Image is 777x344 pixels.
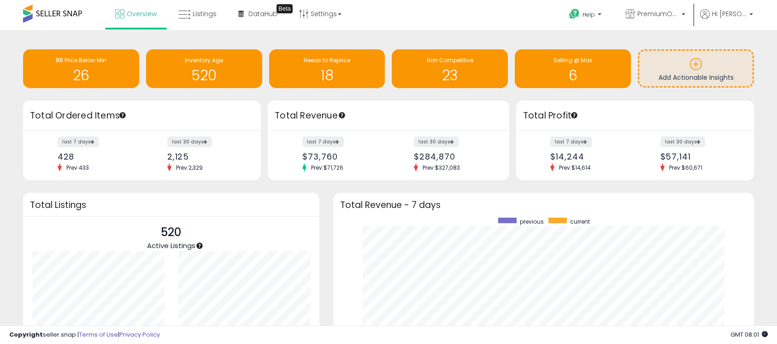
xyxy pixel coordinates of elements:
label: last 7 days [58,136,99,147]
i: Get Help [569,8,580,20]
span: Selling @ Max [553,56,592,64]
h1: 23 [396,68,503,83]
div: $284,870 [414,152,493,161]
a: BB Price Below Min 26 [23,49,139,88]
span: Inventory Age [185,56,223,64]
div: Tooltip anchor [277,4,293,13]
span: Add Actionable Insights [659,73,734,82]
h1: 26 [28,68,135,83]
span: Active Listings [147,241,195,250]
div: Tooltip anchor [338,111,346,119]
span: DataHub [248,9,277,18]
a: Terms of Use [79,330,118,339]
div: $57,141 [660,152,738,161]
span: Listings [193,9,217,18]
div: Tooltip anchor [118,111,127,119]
div: Tooltip anchor [195,242,204,250]
strong: Copyright [9,330,43,339]
span: Prev: $71,726 [306,164,348,172]
a: Privacy Policy [119,330,160,339]
span: Prev: $327,083 [418,164,465,172]
span: current [570,218,590,225]
span: Prev: 433 [62,164,94,172]
span: previous [520,218,544,225]
span: 2025-10-10 08:01 GMT [730,330,768,339]
label: last 7 days [550,136,592,147]
span: Prev: $14,614 [554,164,595,172]
div: $14,244 [550,152,628,161]
span: Hi [PERSON_NAME] [712,9,747,18]
h1: 520 [151,68,258,83]
a: Selling @ Max 6 [515,49,631,88]
div: 428 [58,152,135,161]
h1: 18 [274,68,381,83]
p: 520 [147,224,195,241]
h3: Total Revenue - 7 days [340,202,747,208]
span: Needs to Reprice [304,56,350,64]
a: Help [562,1,611,30]
span: Non Competitive [427,56,473,64]
h1: 6 [519,68,626,83]
label: last 7 days [302,136,344,147]
h3: Total Listings [30,202,312,208]
span: Prev: 2,329 [171,164,207,172]
div: 2,125 [167,152,245,161]
span: PremiumOutdoorGrills [637,9,679,18]
label: last 30 days [414,136,459,147]
a: Inventory Age 520 [146,49,262,88]
h3: Total Revenue [275,109,502,122]
h3: Total Ordered Items [30,109,254,122]
span: Help [583,11,595,18]
span: Prev: $60,671 [665,164,707,172]
span: Overview [127,9,157,18]
div: Tooltip anchor [570,111,578,119]
label: last 30 days [167,136,212,147]
a: Non Competitive 23 [392,49,508,88]
div: $73,760 [302,152,382,161]
a: Needs to Reprice 18 [269,49,385,88]
span: BB Price Below Min [56,56,106,64]
div: seller snap | | [9,331,160,339]
label: last 30 days [660,136,705,147]
a: Add Actionable Insights [639,51,753,86]
h3: Total Profit [523,109,747,122]
a: Hi [PERSON_NAME] [700,9,753,30]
